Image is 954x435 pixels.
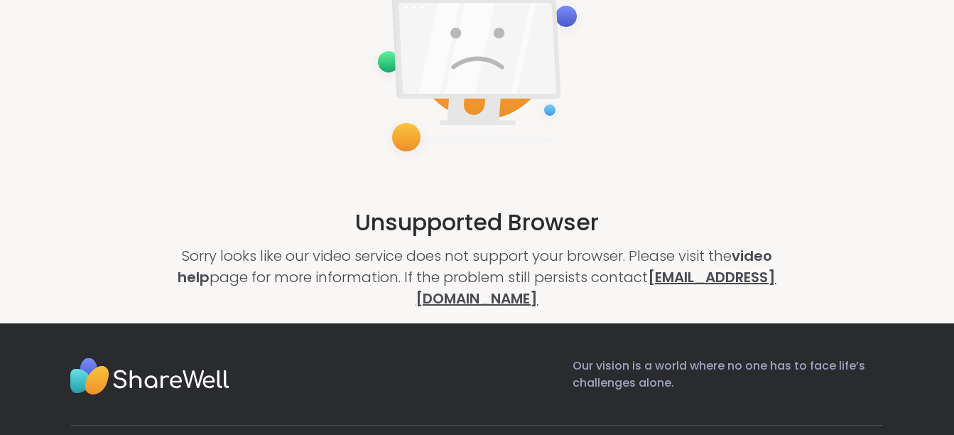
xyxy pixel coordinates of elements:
[573,358,883,402] p: Our vision is a world where no one has to face life’s challenges alone.
[355,205,599,240] h2: Unsupported Browser
[159,245,795,309] p: Sorry looks like our video service does not support your browser. Please visit the page for more ...
[70,358,229,399] img: Sharewell
[416,267,776,308] a: [EMAIL_ADDRESS][DOMAIN_NAME]
[178,246,772,287] a: video help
